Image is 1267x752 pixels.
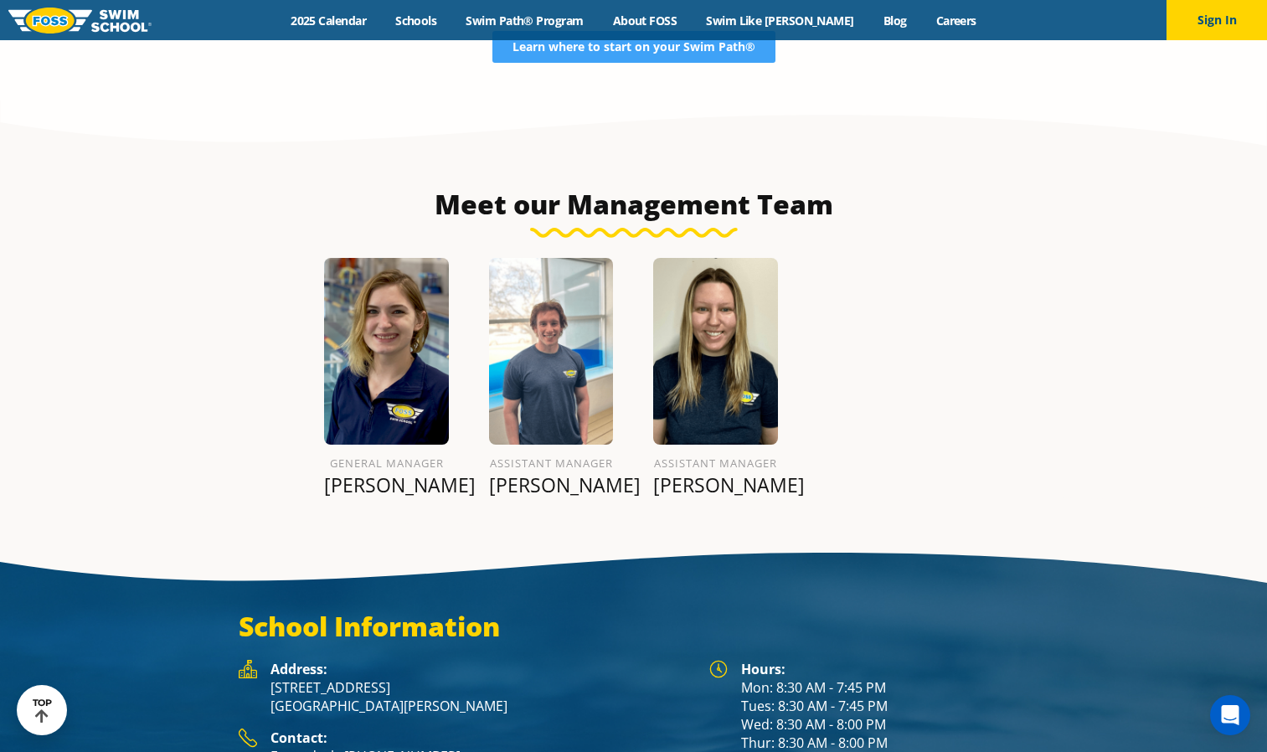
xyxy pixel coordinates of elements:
[653,453,778,473] h6: Assistant Manager
[276,13,381,28] a: 2025 Calendar
[270,729,327,747] strong: Contact:
[451,13,598,28] a: Swim Path® Program
[324,453,449,473] h6: General Manager
[239,188,1029,221] h3: Meet our Management Team
[653,473,778,497] p: [PERSON_NAME]
[324,258,449,445] img: 1196351769191903.ABJCxEm34odXzgtRVbmb_height640.png
[270,660,327,678] strong: Address:
[868,13,921,28] a: Blog
[239,729,257,748] img: Foss Location Contact
[653,258,778,445] img: Madison-Juergens.png
[598,13,692,28] a: About FOSS
[239,610,1029,643] h3: School Information
[492,31,775,63] a: Learn where to start on your Swim Path®
[1210,695,1250,735] div: Open Intercom Messenger
[270,678,693,715] p: [STREET_ADDRESS] [GEOGRAPHIC_DATA][PERSON_NAME]
[324,473,449,497] p: [PERSON_NAME]
[489,258,614,445] img: Scyler-Torrey.png
[921,13,991,28] a: Careers
[741,660,785,678] strong: Hours:
[692,13,869,28] a: Swim Like [PERSON_NAME]
[381,13,451,28] a: Schools
[709,660,728,678] img: Foss Location Hours
[33,698,52,724] div: TOP
[239,660,257,678] img: Foss Location Address
[8,8,152,33] img: FOSS Swim School Logo
[512,41,755,53] span: Learn where to start on your Swim Path®
[489,473,614,497] p: [PERSON_NAME]
[489,453,614,473] h6: Assistant Manager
